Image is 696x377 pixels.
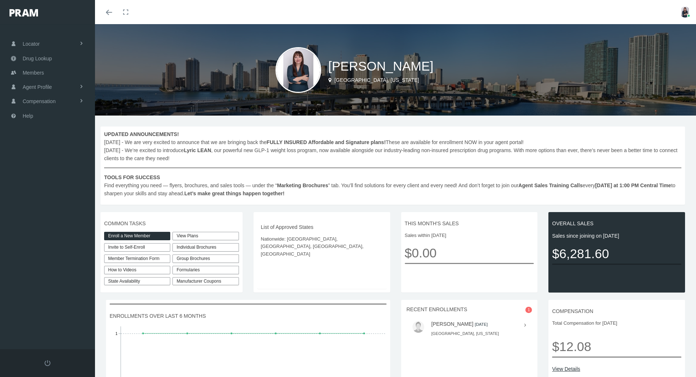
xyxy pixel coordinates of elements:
[23,80,52,94] span: Agent Profile
[23,37,40,51] span: Locator
[595,182,671,188] b: [DATE] at 1:00 PM Central Time
[328,59,434,73] span: [PERSON_NAME]
[407,306,467,312] span: RECENT ENROLLMENTS
[172,266,239,274] div: Formularies
[680,7,691,18] img: S_Profile_Picture_10396.jpg
[184,191,284,196] b: Let’s make great things happen together!
[104,130,681,197] span: [DATE] - We are very excited to announce that we are bringing back the These are available for en...
[110,312,387,320] span: ENROLLMENTS OVER LAST 6 MONTHS
[552,244,681,264] span: $6,281.60
[23,94,56,108] span: Compensation
[172,232,239,240] a: View Plans
[334,77,419,83] span: [GEOGRAPHIC_DATA], [US_STATE]
[267,139,386,145] b: FULLY INSURED Affordable and Signature plans!
[23,52,52,65] span: Drug Lookup
[9,9,38,16] img: PRAM_20_x_78.png
[104,255,170,263] a: Member Termination Form
[261,235,383,258] span: Nationwide: [GEOGRAPHIC_DATA], [GEOGRAPHIC_DATA], [GEOGRAPHIC_DATA], [GEOGRAPHIC_DATA]
[261,223,383,231] span: List of Approved States
[104,266,170,274] a: How to Videos
[405,232,534,239] span: Sales within [DATE]
[552,331,681,357] span: $12.08
[104,131,179,137] b: UPDATED ANNOUNCEMENTS!
[172,277,239,286] a: Manufacturer Coupons
[412,321,424,333] img: user-placeholder.jpg
[104,232,170,240] a: Enroll a New Member
[431,321,473,327] a: [PERSON_NAME]
[104,219,239,227] span: COMMON TASKS
[552,365,681,373] a: View Details
[552,232,681,240] span: Sales since joining on [DATE]
[172,243,239,252] div: Individual Brochures
[518,182,583,188] b: Agent Sales Training Calls
[23,109,33,123] span: Help
[115,332,118,336] tspan: 1
[172,255,239,263] div: Group Brochures
[405,219,534,227] span: THIS MONTH'S SALES
[431,331,499,336] small: [GEOGRAPHIC_DATA], [US_STATE]
[552,219,681,227] span: OVERALL SALES
[525,307,532,313] span: 1
[277,182,328,188] b: Marketing Brochures
[275,47,321,93] img: S_Profile_Picture_10396.jpg
[552,307,681,315] span: COMPENSATION
[184,147,211,153] b: Lyric LEAN
[104,174,160,180] b: TOOLS FOR SUCCESS
[23,66,44,80] span: Members
[104,243,170,252] a: Invite to Self-Enroll
[405,243,534,263] span: $0.00
[552,320,681,327] span: Total Compensation for [DATE]
[475,322,488,327] small: [DATE]
[104,277,170,286] a: State Availability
